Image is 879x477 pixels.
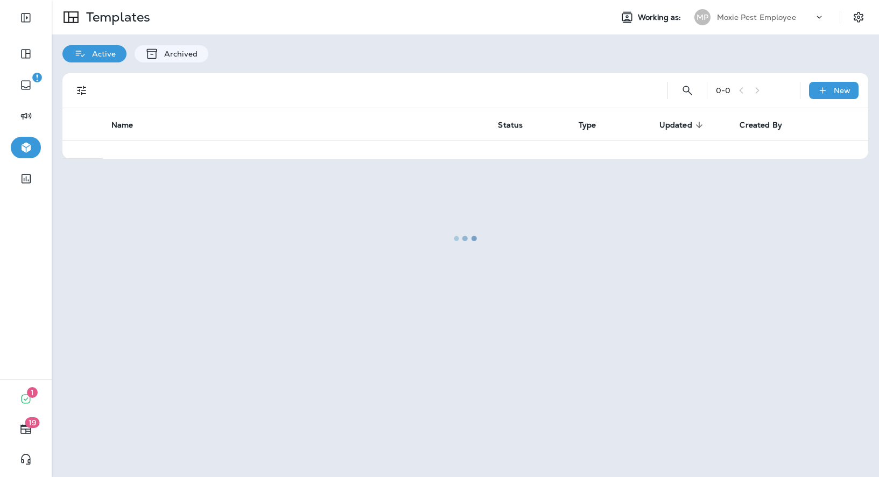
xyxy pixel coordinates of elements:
[27,387,38,398] span: 1
[11,7,41,29] button: Expand Sidebar
[11,388,41,410] button: 1
[11,418,41,440] button: 19
[25,417,40,428] span: 19
[834,86,850,95] p: New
